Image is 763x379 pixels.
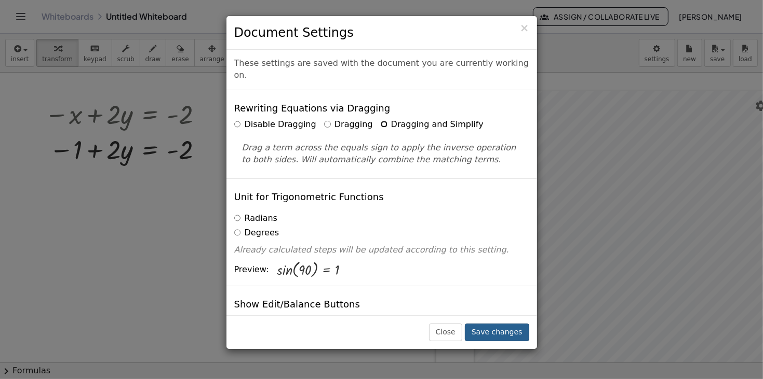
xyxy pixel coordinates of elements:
input: Disable Dragging [234,121,241,128]
label: Dragging [324,119,373,131]
input: Dragging and Simplify [381,121,387,128]
button: Close [520,23,529,34]
p: Already calculated steps will be updated according to this setting. [234,244,529,256]
h4: Unit for Trigonometric Functions [234,192,384,202]
label: Degrees [234,227,279,239]
label: Radians [234,213,277,224]
input: Radians [234,215,241,221]
input: Degrees [234,229,241,236]
p: Drag a term across the equals sign to apply the inverse operation to both sides. Will automatical... [242,142,521,166]
h4: Show Edit/Balance Buttons [234,299,360,310]
div: These settings are saved with the document you are currently working on. [226,50,537,90]
button: Close [429,324,462,341]
label: Disable Dragging [234,119,316,131]
input: Dragging [324,121,331,128]
span: Preview: [234,264,269,276]
h4: Rewriting Equations via Dragging [234,103,391,114]
button: Save changes [465,324,529,341]
span: × [520,22,529,34]
h3: Document Settings [234,24,529,41]
label: Dragging and Simplify [381,119,484,131]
